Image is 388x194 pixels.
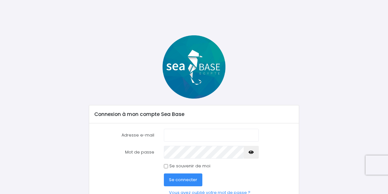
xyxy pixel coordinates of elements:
label: Se souvenir de moi [169,163,210,169]
button: Se connecter [164,173,202,186]
label: Mot de passe [89,146,159,159]
span: Se connecter [169,177,197,183]
label: Adresse e-mail [89,129,159,142]
div: Connexion à mon compte Sea Base [89,105,299,123]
